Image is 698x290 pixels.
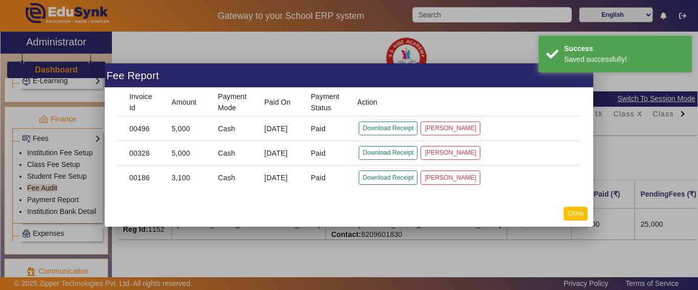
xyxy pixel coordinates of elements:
[210,165,257,190] mat-cell: Cash
[164,88,210,116] mat-header-cell: Amount
[210,88,257,116] mat-header-cell: Payment Mode
[564,207,588,221] button: Close
[210,141,257,165] mat-cell: Cash
[256,88,303,116] mat-header-cell: Paid On
[359,122,417,135] button: Download Receipt
[303,88,349,116] mat-header-cell: Payment Status
[105,63,593,87] div: Fee Report
[421,171,480,184] button: [PERSON_NAME]
[311,124,325,134] span: Paid
[564,54,684,65] div: Saved successfully!
[256,116,303,141] mat-cell: [DATE]
[256,141,303,165] mat-cell: [DATE]
[349,88,581,116] mat-header-cell: Action
[359,146,417,160] button: Download Receipt
[117,116,164,141] mat-cell: 00496
[421,146,480,160] button: [PERSON_NAME]
[311,173,325,183] span: Paid
[164,165,210,190] mat-cell: 3,100
[421,122,480,135] button: [PERSON_NAME]
[117,88,164,116] mat-header-cell: Invoice Id
[164,141,210,165] mat-cell: 5,000
[164,116,210,141] mat-cell: 5,000
[311,148,325,158] span: Paid
[256,165,303,190] mat-cell: [DATE]
[117,141,164,165] mat-cell: 00328
[210,116,257,141] mat-cell: Cash
[359,171,417,184] button: Download Receipt
[117,165,164,190] mat-cell: 00186
[564,43,684,54] div: Success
